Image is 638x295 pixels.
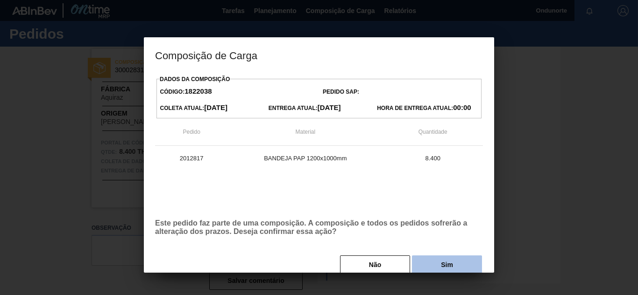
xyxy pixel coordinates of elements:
[160,105,205,111] font: Coleta Atual:
[184,87,212,95] font: 1822038
[269,105,318,111] font: Entrega atual:
[323,89,359,95] font: Pedido SAP:
[204,103,227,111] font: [DATE]
[318,103,341,111] font: [DATE]
[418,129,447,135] font: Quantidade
[453,103,471,111] font: 00:00
[180,155,204,162] font: 2012817
[183,129,200,135] font: Pedido
[441,261,453,268] font: Sim
[412,255,482,274] button: Sim
[160,89,185,95] font: Código:
[369,261,381,268] font: Não
[377,105,453,111] font: Hora de Entrega Atual:
[264,155,347,162] font: BANDEJA PAP 1200x1000mm
[155,219,467,235] font: Este pedido faz parte de uma composição. A composição e todos os pedidos sofrerão a alteração dos...
[296,129,316,135] font: Material
[340,255,410,274] button: Não
[155,50,257,62] font: Composição de Carga
[160,76,230,82] font: Dados da Composição
[425,155,440,162] font: 8.400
